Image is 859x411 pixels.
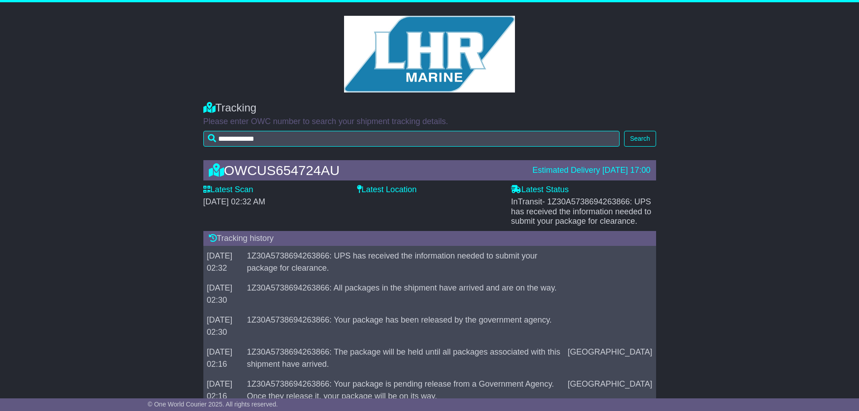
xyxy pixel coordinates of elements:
[203,342,243,374] td: [DATE] 02:16
[243,278,564,310] td: 1Z30A5738694263866: All packages in the shipment have arrived and are on the way.
[243,374,564,406] td: 1Z30A5738694263866: Your package is pending release from a Government Agency. Once they release i...
[203,278,243,310] td: [DATE] 02:30
[243,342,564,374] td: 1Z30A5738694263866: The package will be held until all packages associated with this shipment hav...
[203,374,243,406] td: [DATE] 02:16
[203,185,253,195] label: Latest Scan
[344,16,515,92] img: GetCustomerLogo
[203,231,656,246] div: Tracking history
[203,310,243,342] td: [DATE] 02:30
[511,197,651,226] span: - 1Z30A5738694263866: UPS has received the information needed to submit your package for clearance.
[564,374,656,406] td: [GEOGRAPHIC_DATA]
[357,185,417,195] label: Latest Location
[533,166,651,175] div: Estimated Delivery [DATE] 17:00
[511,185,569,195] label: Latest Status
[203,246,243,278] td: [DATE] 02:32
[204,163,528,178] div: OWCUS654724AU
[203,117,656,127] p: Please enter OWC number to search your shipment tracking details.
[243,246,564,278] td: 1Z30A5738694263866: UPS has received the information needed to submit your package for clearance.
[624,131,656,147] button: Search
[203,197,266,206] span: [DATE] 02:32 AM
[148,401,278,408] span: © One World Courier 2025. All rights reserved.
[564,342,656,374] td: [GEOGRAPHIC_DATA]
[203,102,656,115] div: Tracking
[243,310,564,342] td: 1Z30A5738694263866: Your package has been released by the government agency.
[511,197,651,226] span: InTransit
